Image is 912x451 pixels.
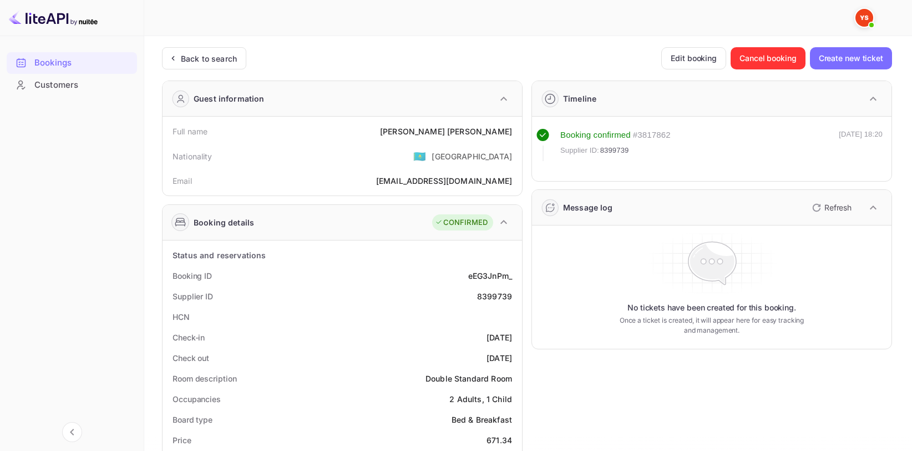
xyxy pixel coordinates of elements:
div: Supplier ID [173,290,213,302]
p: Once a ticket is created, it will appear here for easy tracking and management. [615,315,808,335]
button: Collapse navigation [62,422,82,442]
div: Guest information [194,93,265,104]
div: 2 Adults, 1 Child [449,393,512,405]
div: Booking confirmed [560,129,631,142]
span: United States [413,146,426,166]
div: Timeline [563,93,596,104]
div: [PERSON_NAME] [PERSON_NAME] [380,126,512,137]
div: Back to search [181,53,237,64]
div: Occupancies [173,393,221,405]
div: [DATE] [487,332,512,343]
div: [DATE] 18:20 [839,129,883,161]
p: Refresh [824,202,852,213]
div: Check-in [173,332,205,343]
div: Bookings [34,57,131,69]
div: # 3817862 [633,129,671,142]
p: No tickets have been created for this booking. [627,302,796,313]
div: [GEOGRAPHIC_DATA] [432,151,512,162]
div: CONFIRMED [435,217,488,228]
img: Yandex Support [855,9,873,27]
div: Bed & Breakfast [452,414,512,425]
div: Price [173,434,191,446]
button: Create new ticket [810,47,892,69]
div: [DATE] [487,352,512,364]
div: HCN [173,311,190,323]
div: Check out [173,352,209,364]
div: Full name [173,126,207,137]
button: Edit booking [661,47,726,69]
img: LiteAPI logo [9,9,98,27]
div: Booking ID [173,270,212,282]
div: [EMAIL_ADDRESS][DOMAIN_NAME] [376,175,512,187]
a: Customers [7,74,137,95]
span: Supplier ID: [560,145,599,156]
button: Refresh [805,199,856,217]
div: Nationality [173,151,212,162]
div: 671.34 [487,434,512,446]
div: Email [173,175,192,187]
div: Bookings [7,52,137,74]
div: Booking details [194,217,254,228]
span: 8399739 [600,145,629,156]
div: Board type [173,414,212,425]
button: Cancel booking [731,47,805,69]
div: Message log [563,202,613,213]
div: 8399739 [477,290,512,302]
div: eEG3JnPm_ [468,270,512,282]
div: Customers [7,74,137,96]
a: Bookings [7,52,137,73]
div: Room description [173,373,236,384]
div: Double Standard Room [425,373,512,384]
div: Customers [34,79,131,92]
div: Status and reservations [173,249,266,261]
